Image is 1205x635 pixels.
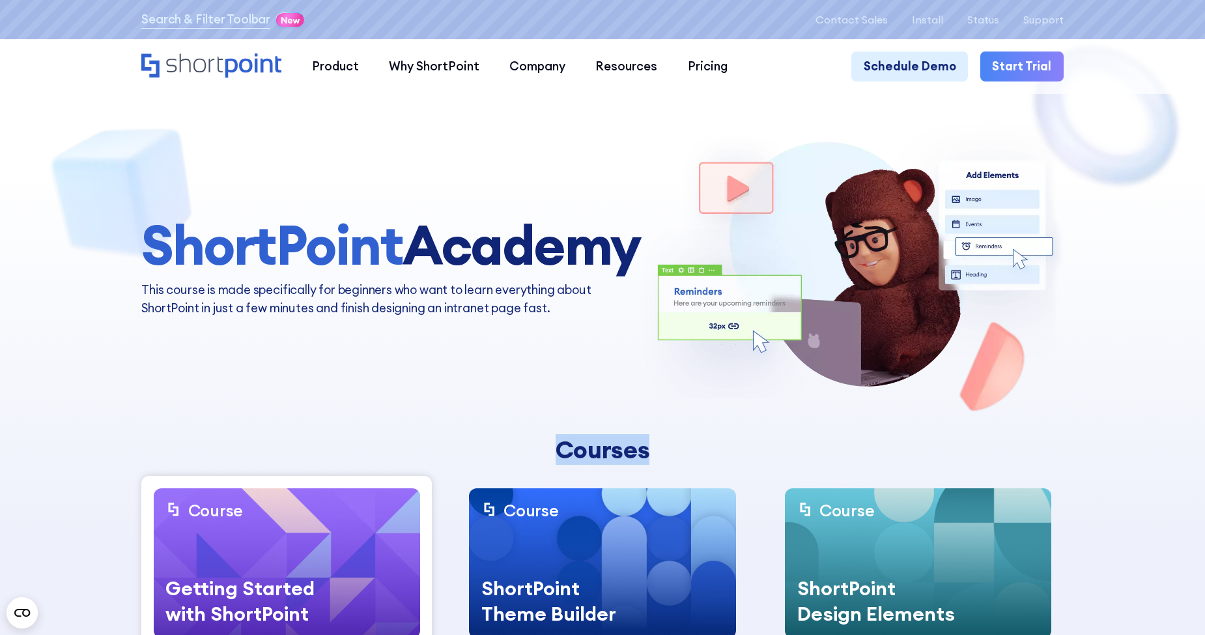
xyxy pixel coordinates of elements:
a: Product [297,52,374,81]
a: Status [967,14,999,26]
div: Why ShortPoint [389,57,479,76]
a: Company [494,52,580,81]
div: Product [312,57,359,76]
div: Company [509,57,565,76]
a: Contact Sales [815,14,888,26]
div: Courses [358,436,847,464]
iframe: Chat Widget [971,484,1205,635]
p: This course is made specifically for beginners who want to learn everything about ShortPoint in j... [141,281,640,317]
div: Course [188,500,244,521]
div: Pricing [688,57,728,76]
div: Resources [595,57,657,76]
a: Start Trial [980,52,1064,81]
a: Why ShortPoint [374,52,494,81]
a: Resources [580,52,672,81]
a: Search & Filter Toolbar [141,10,270,29]
a: Support [1023,14,1064,26]
a: Pricing [673,52,743,81]
button: Open CMP widget [7,597,38,628]
a: Install [912,14,943,26]
a: Home [141,53,281,80]
a: Schedule Demo [851,52,968,81]
span: ShortPoint [141,211,403,279]
h1: Academy [141,215,640,275]
div: Course [819,500,875,521]
div: Course [503,500,559,521]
